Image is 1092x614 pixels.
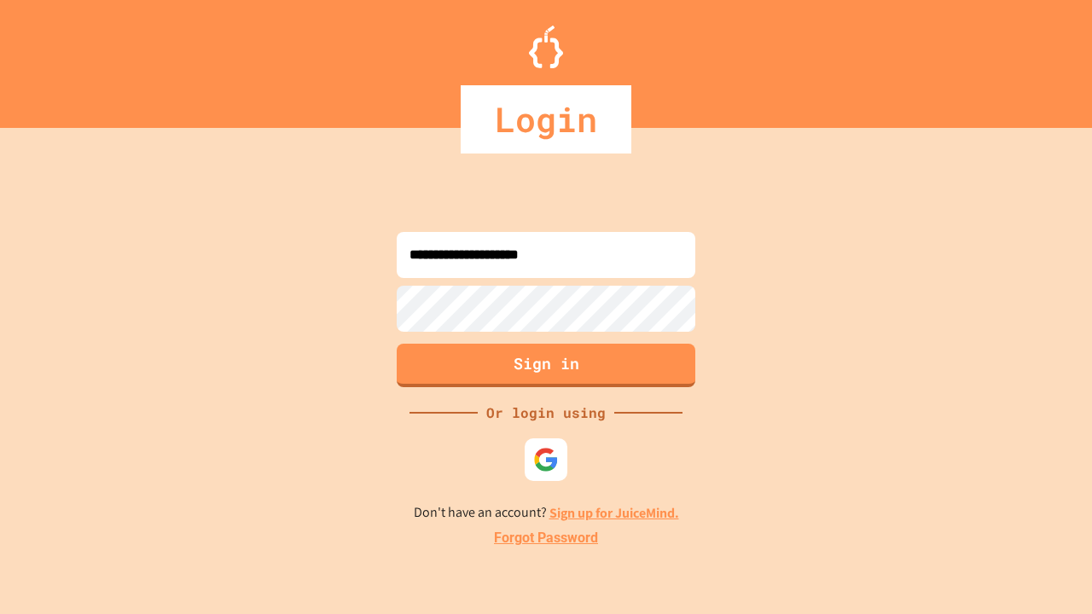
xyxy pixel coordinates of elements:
img: Logo.svg [529,26,563,68]
div: Login [461,85,631,153]
button: Sign in [397,344,695,387]
img: google-icon.svg [533,447,559,472]
p: Don't have an account? [414,502,679,524]
div: Or login using [478,403,614,423]
a: Forgot Password [494,528,598,548]
a: Sign up for JuiceMind. [549,504,679,522]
